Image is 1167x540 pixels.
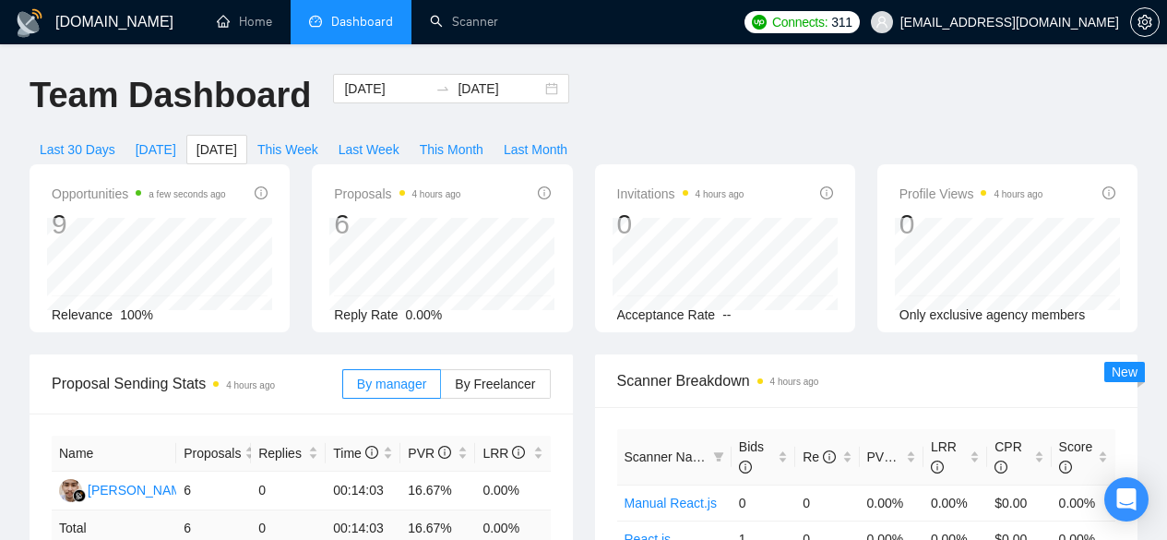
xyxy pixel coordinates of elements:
[149,189,225,199] time: a few seconds ago
[333,446,377,461] span: Time
[309,15,322,28] span: dashboard
[1059,461,1072,474] span: info-circle
[52,207,226,242] div: 9
[899,207,1043,242] div: 0
[713,451,724,462] span: filter
[617,307,716,322] span: Acceptance Rate
[226,380,275,390] time: 4 hours ago
[994,189,1042,199] time: 4 hours ago
[247,135,328,164] button: This Week
[73,489,86,502] img: gigradar-bm.png
[494,135,578,164] button: Last Month
[136,139,176,160] span: [DATE]
[251,436,326,472] th: Replies
[217,14,272,30] a: homeHome
[512,446,525,459] span: info-circle
[430,14,498,30] a: searchScanner
[251,472,326,510] td: 0
[125,135,186,164] button: [DATE]
[257,139,318,160] span: This Week
[987,485,1051,521] td: $0.00
[931,461,944,474] span: info-circle
[176,436,251,472] th: Proposals
[458,78,542,99] input: End date
[344,78,428,99] input: Start date
[1102,186,1115,199] span: info-circle
[15,8,44,38] img: logo
[88,480,194,500] div: [PERSON_NAME]
[795,485,859,521] td: 0
[831,12,851,32] span: 311
[406,307,443,322] span: 0.00%
[1104,477,1149,522] div: Open Intercom Messenger
[860,485,923,521] td: 0.00%
[538,186,551,199] span: info-circle
[331,14,393,30] span: Dashboard
[328,135,410,164] button: Last Week
[1052,485,1115,521] td: 0.00%
[994,439,1022,474] span: CPR
[1059,439,1093,474] span: Score
[334,307,398,322] span: Reply Rate
[40,139,115,160] span: Last 30 Days
[334,207,460,242] div: 6
[184,443,241,463] span: Proposals
[438,446,451,459] span: info-circle
[186,135,247,164] button: [DATE]
[770,377,819,387] time: 4 hours ago
[52,436,176,472] th: Name
[365,446,378,459] span: info-circle
[722,307,731,322] span: --
[455,377,535,391] span: By Freelancer
[709,443,728,471] span: filter
[1130,15,1160,30] a: setting
[176,472,251,510] td: 6
[357,377,426,391] span: By manager
[120,307,153,322] span: 100%
[1112,365,1137,379] span: New
[52,307,113,322] span: Relevance
[617,369,1116,392] span: Scanner Breakdown
[899,183,1043,205] span: Profile Views
[899,307,1086,322] span: Only exclusive agency members
[823,450,836,463] span: info-circle
[923,485,987,521] td: 0.00%
[482,446,525,461] span: LRR
[30,74,311,117] h1: Team Dashboard
[258,443,304,463] span: Replies
[617,183,744,205] span: Invitations
[772,12,828,32] span: Connects:
[752,15,767,30] img: upwork-logo.png
[59,482,194,497] a: AI[PERSON_NAME]
[617,207,744,242] div: 0
[475,472,550,510] td: 0.00%
[1131,15,1159,30] span: setting
[625,496,717,510] a: Manual React.js
[435,81,450,96] span: swap-right
[820,186,833,199] span: info-circle
[732,485,795,521] td: 0
[255,186,268,199] span: info-circle
[435,81,450,96] span: to
[52,372,342,395] span: Proposal Sending Stats
[931,439,957,474] span: LRR
[59,479,82,502] img: AI
[994,461,1007,474] span: info-circle
[420,139,483,160] span: This Month
[412,189,461,199] time: 4 hours ago
[897,450,910,463] span: info-circle
[410,135,494,164] button: This Month
[196,139,237,160] span: [DATE]
[52,183,226,205] span: Opportunities
[739,461,752,474] span: info-circle
[339,139,399,160] span: Last Week
[326,472,400,510] td: 00:14:03
[408,446,451,461] span: PVR
[739,439,764,474] span: Bids
[400,472,475,510] td: 16.67%
[504,139,567,160] span: Last Month
[1130,7,1160,37] button: setting
[625,450,710,464] span: Scanner Name
[334,183,460,205] span: Proposals
[30,135,125,164] button: Last 30 Days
